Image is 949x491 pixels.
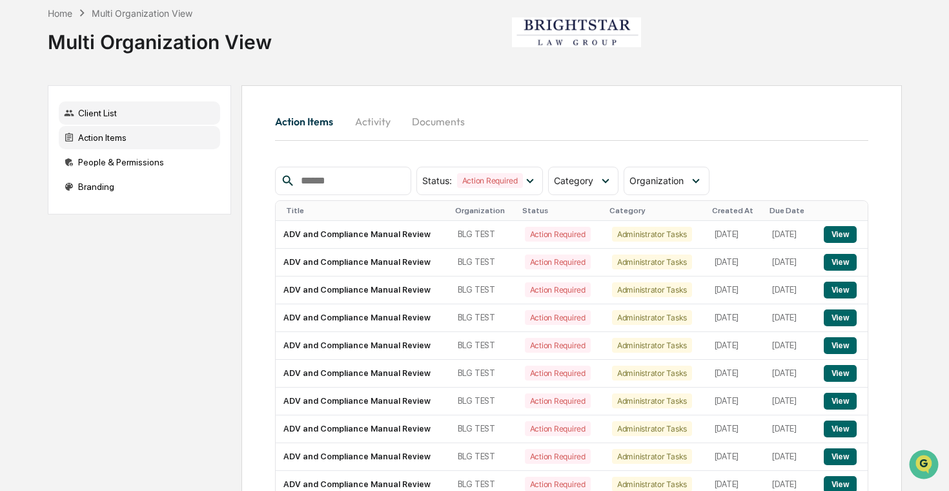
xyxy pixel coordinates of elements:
[114,211,141,221] span: [DATE]
[13,198,34,219] img: Cece Ferraez
[764,388,815,415] td: [DATE]
[522,206,599,215] div: Status
[824,393,857,410] button: View
[824,365,857,382] button: View
[455,206,512,215] div: Organization
[612,366,692,381] div: Administrator Tasks
[276,360,450,388] td: ADV and Compliance Manual Review
[276,415,450,443] td: ADV and Compliance Manual Review
[707,221,765,249] td: [DATE]
[609,206,702,215] div: Category
[107,176,112,186] span: •
[824,309,857,326] button: View
[908,448,943,483] iframe: Open customer support
[8,259,88,282] a: 🖐️Preclearance
[450,221,517,249] td: BLG TEST
[612,421,692,436] div: Administrator Tasks
[764,304,815,332] td: [DATE]
[58,99,212,112] div: Start new chat
[525,393,591,408] div: Action Required
[275,106,868,137] div: activity tabs
[824,448,857,465] button: View
[13,99,36,122] img: 1746055101610-c473b297-6a78-478c-a979-82029cc54cd1
[764,277,815,304] td: [DATE]
[450,277,517,304] td: BLG TEST
[612,282,692,297] div: Administrator Tasks
[707,277,765,304] td: [DATE]
[707,249,765,277] td: [DATE]
[450,443,517,471] td: BLG TEST
[824,282,857,298] button: View
[707,443,765,471] td: [DATE]
[219,103,235,118] button: Start new chat
[554,175,593,186] span: Category
[59,175,220,198] div: Branding
[824,254,857,271] button: View
[40,211,105,221] span: [PERSON_NAME]
[26,289,81,302] span: Data Lookup
[525,255,591,269] div: Action Required
[48,20,272,54] div: Multi Organization View
[59,126,220,149] div: Action Items
[764,415,815,443] td: [DATE]
[824,421,857,437] button: View
[764,443,815,471] td: [DATE]
[13,27,235,48] p: How can we help?
[276,443,450,471] td: ADV and Compliance Manual Review
[26,264,83,277] span: Preclearance
[94,266,104,276] div: 🗄️
[764,360,815,388] td: [DATE]
[457,173,523,188] div: Action Required
[48,8,72,19] div: Home
[612,255,692,269] div: Administrator Tasks
[764,249,815,277] td: [DATE]
[707,304,765,332] td: [DATE]
[612,310,692,325] div: Administrator Tasks
[276,277,450,304] td: ADV and Compliance Manual Review
[450,388,517,415] td: BLG TEST
[422,175,452,186] span: Status :
[59,151,220,174] div: People & Permissions
[707,360,765,388] td: [DATE]
[402,106,475,137] button: Documents
[450,360,517,388] td: BLG TEST
[276,249,450,277] td: ADV and Compliance Manual Review
[450,304,517,332] td: BLG TEST
[770,206,810,215] div: Due Date
[525,282,591,297] div: Action Required
[107,264,160,277] span: Attestations
[525,421,591,436] div: Action Required
[276,304,450,332] td: ADV and Compliance Manual Review
[107,211,112,221] span: •
[612,338,692,353] div: Administrator Tasks
[343,106,402,137] button: Activity
[525,227,591,242] div: Action Required
[707,388,765,415] td: [DATE]
[629,175,684,186] span: Organization
[128,320,156,330] span: Pylon
[612,393,692,408] div: Administrator Tasks
[13,143,87,154] div: Past conversations
[525,366,591,381] div: Action Required
[525,310,591,325] div: Action Required
[525,449,591,464] div: Action Required
[200,141,235,156] button: See all
[824,337,857,354] button: View
[512,17,641,47] img: Brightstar Law Group
[286,206,445,215] div: Title
[764,221,815,249] td: [DATE]
[707,415,765,443] td: [DATE]
[712,206,760,215] div: Created At
[114,176,141,186] span: [DATE]
[764,332,815,360] td: [DATE]
[450,415,517,443] td: BLG TEST
[88,259,165,282] a: 🗄️Attestations
[450,332,517,360] td: BLG TEST
[13,163,34,184] img: Cece Ferraez
[276,221,450,249] td: ADV and Compliance Manual Review
[525,338,591,353] div: Action Required
[8,284,87,307] a: 🔎Data Lookup
[707,332,765,360] td: [DATE]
